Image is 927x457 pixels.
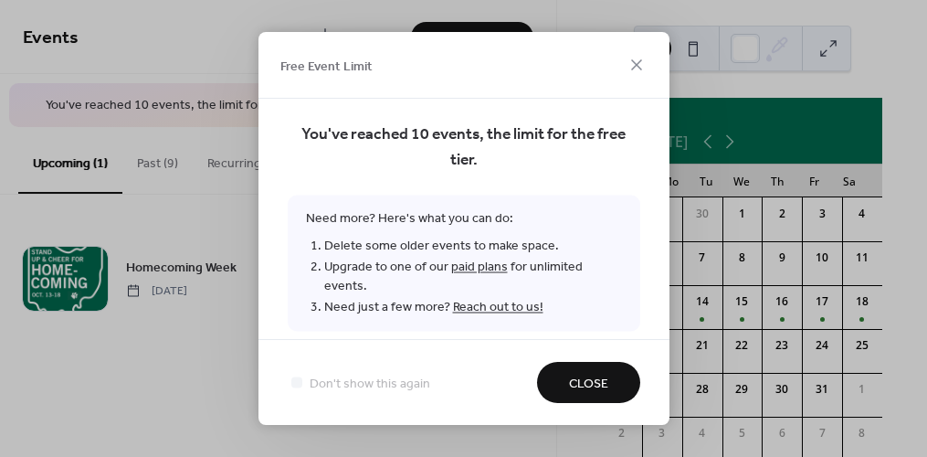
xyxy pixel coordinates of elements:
[288,122,640,174] span: You've reached 10 events, the limit for the free tier.
[569,375,608,394] span: Close
[280,57,373,76] span: Free Event Limit
[288,196,640,332] span: Need more? Here's what you can do:
[310,375,430,394] span: Don't show this again
[324,297,622,318] li: Need just a few more?
[537,362,640,403] button: Close
[324,236,622,257] li: Delete some older events to make space.
[324,257,622,297] li: Upgrade to one of our for unlimited events.
[451,255,508,280] a: paid plans
[453,295,543,320] a: Reach out to us!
